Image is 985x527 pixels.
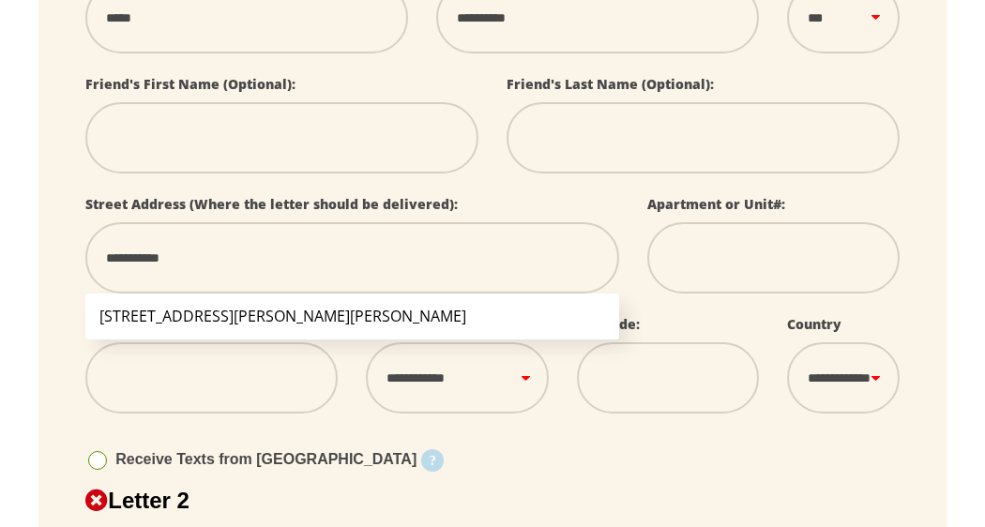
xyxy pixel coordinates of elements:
label: Country [787,315,841,333]
label: Apartment or Unit#: [647,195,785,213]
label: Friend's Last Name (Optional): [507,75,714,93]
h2: Letter 2 [85,488,900,514]
li: [STREET_ADDRESS][PERSON_NAME][PERSON_NAME] [85,294,618,339]
span: Receive Texts from [GEOGRAPHIC_DATA] [115,451,417,467]
label: Street Address (Where the letter should be delivered): [85,195,458,213]
label: Friend's First Name (Optional): [85,75,295,93]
